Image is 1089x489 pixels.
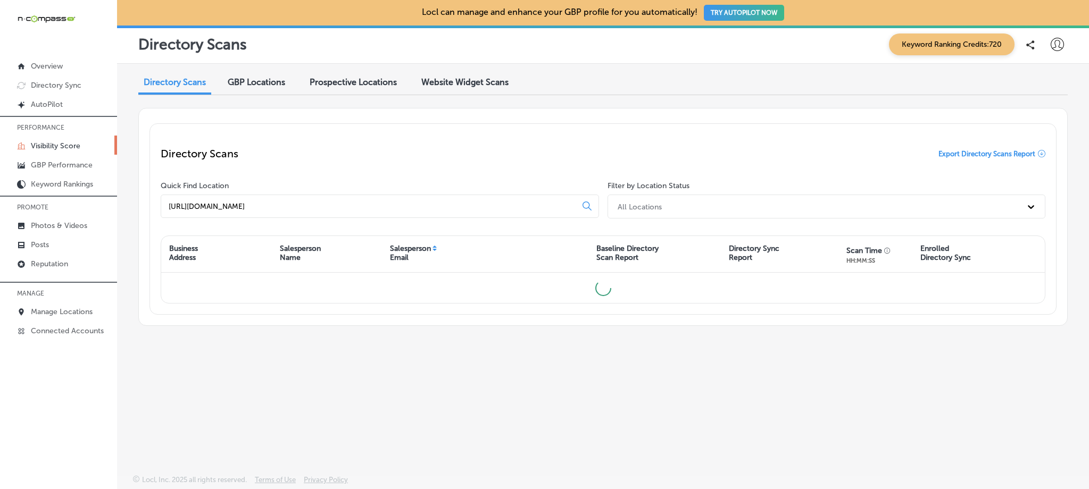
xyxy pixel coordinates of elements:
div: Baseline Directory Scan Report [596,244,659,262]
a: Terms of Use [255,476,296,489]
span: Keyword Ranking Credits: 720 [889,33,1015,55]
label: Quick Find Location [161,181,229,190]
div: HH:MM:SS [846,257,893,264]
p: Locl, Inc. 2025 all rights reserved. [142,476,247,484]
div: Salesperson Name [280,244,321,262]
p: GBP Performance [31,161,93,170]
p: Overview [31,62,63,71]
div: Directory Sync Report [729,244,779,262]
p: Directory Scans [138,36,247,53]
span: Directory Scans [144,77,206,87]
div: Salesperson Email [390,244,431,262]
img: 660ab0bf-5cc7-4cb8-ba1c-48b5ae0f18e60NCTV_CLogo_TV_Black_-500x88.png [17,14,76,24]
p: Directory Sync [31,81,81,90]
span: Website Widget Scans [421,77,509,87]
span: Prospective Locations [310,77,397,87]
p: Connected Accounts [31,326,104,335]
span: Export Directory Scans Report [938,150,1035,158]
p: Keyword Rankings [31,180,93,189]
p: Reputation [31,259,68,268]
span: GBP Locations [228,77,285,87]
div: Business Address [169,244,198,262]
label: Filter by Location Status [608,181,689,190]
div: Scan Time [846,246,882,255]
p: Posts [31,240,49,249]
div: All Locations [618,202,662,211]
button: Displays the total time taken to generate this report. [884,246,893,252]
a: Privacy Policy [304,476,348,489]
div: Enrolled Directory Sync [920,244,971,262]
p: Directory Scans [161,147,238,160]
input: All Locations [168,201,574,211]
p: Manage Locations [31,307,93,316]
button: TRY AUTOPILOT NOW [704,5,784,21]
p: Visibility Score [31,141,80,150]
p: Photos & Videos [31,221,87,230]
p: AutoPilot [31,100,63,109]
